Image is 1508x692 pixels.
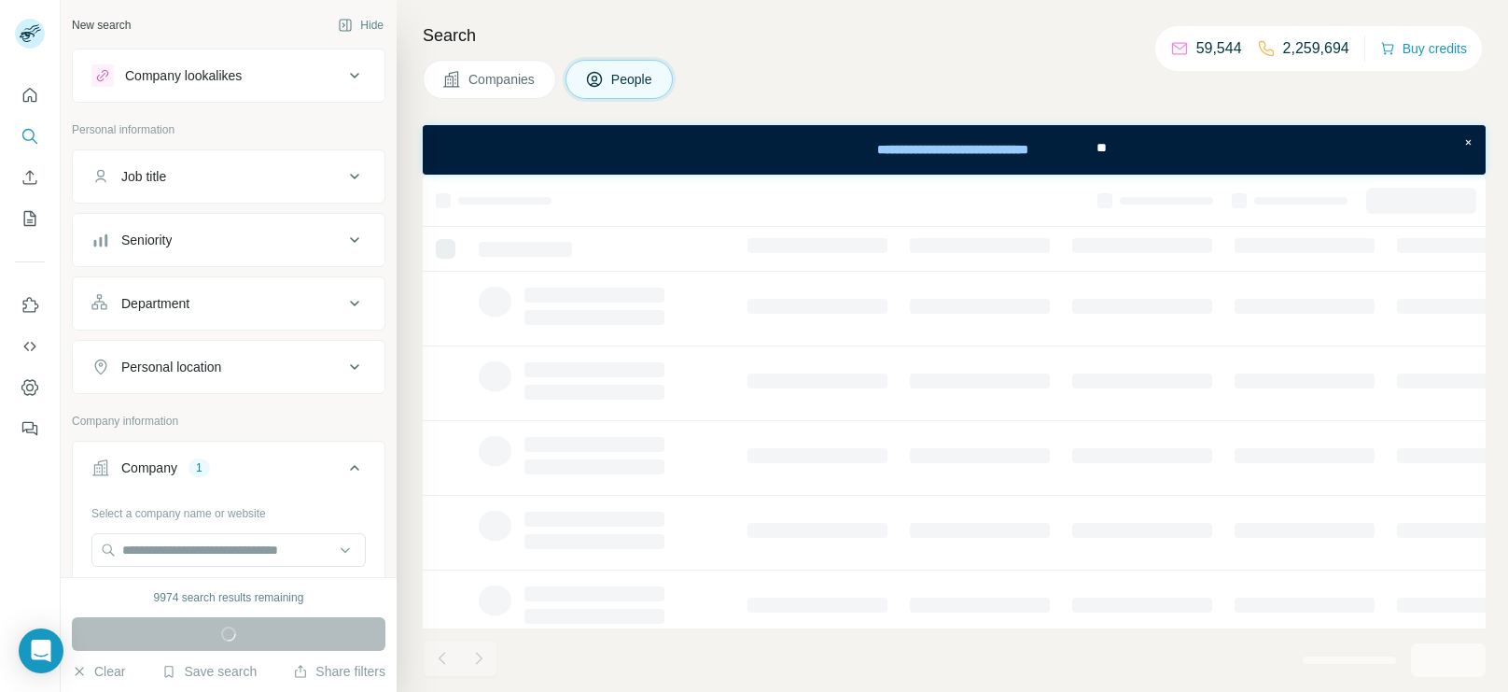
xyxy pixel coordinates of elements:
[15,120,45,153] button: Search
[15,412,45,445] button: Feedback
[19,628,63,673] div: Open Intercom Messenger
[73,281,384,326] button: Department
[72,121,385,138] p: Personal information
[73,445,384,498] button: Company1
[15,289,45,322] button: Use Surfe on LinkedIn
[91,498,366,522] div: Select a company name or website
[293,662,385,681] button: Share filters
[15,202,45,235] button: My lists
[121,231,172,249] div: Seniority
[73,154,384,199] button: Job title
[73,53,384,98] button: Company lookalikes
[72,17,131,34] div: New search
[15,330,45,363] button: Use Surfe API
[423,125,1486,175] iframe: Banner
[125,66,242,85] div: Company lookalikes
[15,371,45,404] button: Dashboard
[611,70,654,89] span: People
[1380,35,1467,62] button: Buy credits
[423,22,1486,49] h4: Search
[72,413,385,430] p: Company information
[15,78,45,112] button: Quick start
[188,459,210,476] div: 1
[121,294,189,313] div: Department
[1196,37,1242,60] p: 59,544
[121,167,166,186] div: Job title
[1283,37,1349,60] p: 2,259,694
[325,11,397,39] button: Hide
[468,70,537,89] span: Companies
[73,218,384,262] button: Seniority
[121,358,221,376] div: Personal location
[154,589,304,606] div: 9974 search results remaining
[73,345,384,389] button: Personal location
[161,662,257,681] button: Save search
[72,662,125,681] button: Clear
[121,459,177,477] div: Company
[15,161,45,194] button: Enrich CSV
